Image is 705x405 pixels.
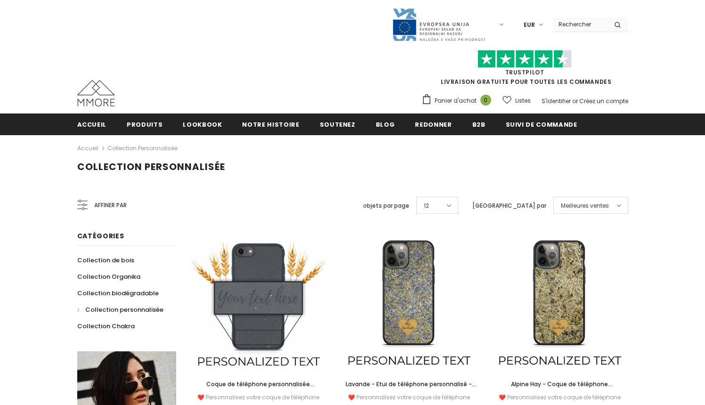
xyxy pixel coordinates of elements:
span: Redonner [415,120,452,129]
span: Affiner par [94,200,127,211]
img: Faites confiance aux étoiles pilotes [478,50,572,68]
span: Accueil [77,120,107,129]
a: Créez un compte [579,97,628,105]
a: Listes [502,92,531,109]
span: Alpine Hay - Coque de téléphone personnalisée - Cadeau personnalisé [504,380,615,398]
span: Lookbook [183,120,222,129]
a: Lookbook [183,113,222,135]
a: Accueil [77,143,98,154]
span: Collection personnalisée [85,305,163,314]
a: Collection de bois [77,252,134,268]
a: Collection personnalisée [77,301,163,318]
a: Collection biodégradable [77,285,159,301]
a: Notre histoire [242,113,299,135]
a: Suivi de commande [506,113,577,135]
span: Collection Organika [77,272,140,281]
span: Collection de bois [77,256,134,265]
a: Blog [376,113,395,135]
span: or [572,97,578,105]
span: Lavande - Etui de téléphone personnalisé - Cadeau personnalisé [346,380,476,398]
span: Panier d'achat [435,96,477,105]
span: 0 [480,95,491,105]
a: Javni Razpis [392,20,486,28]
span: 12 [424,201,429,211]
a: Collection Organika [77,268,140,285]
a: soutenez [320,113,356,135]
span: Suivi de commande [506,120,577,129]
a: Coque de téléphone personnalisée biodégradable - Noire [190,379,327,389]
span: Produits [127,120,162,129]
span: Notre histoire [242,120,299,129]
a: Produits [127,113,162,135]
a: Lavande - Etui de téléphone personnalisé - Cadeau personnalisé [340,379,477,389]
a: S'identifier [542,97,571,105]
label: objets par page [363,201,409,211]
a: Alpine Hay - Coque de téléphone personnalisée - Cadeau personnalisé [491,379,628,389]
label: [GEOGRAPHIC_DATA] par [472,201,546,211]
a: Panier d'achat 0 [421,94,496,108]
img: Cas MMORE [77,80,115,106]
span: Collection biodégradable [77,289,159,298]
img: Javni Razpis [392,8,486,42]
a: Redonner [415,113,452,135]
span: Collection Chakra [77,322,135,331]
input: Search Site [553,17,607,31]
span: EUR [524,20,535,30]
a: B2B [472,113,486,135]
a: TrustPilot [505,68,544,76]
span: soutenez [320,120,356,129]
a: Collection personnalisée [107,144,178,152]
span: Collection personnalisée [77,160,225,173]
span: B2B [472,120,486,129]
span: Catégories [77,231,124,241]
a: Accueil [77,113,107,135]
span: Listes [515,96,531,105]
a: Collection Chakra [77,318,135,334]
span: Coque de téléphone personnalisée biodégradable - Noire [206,380,314,398]
span: Blog [376,120,395,129]
span: LIVRAISON GRATUITE POUR TOUTES LES COMMANDES [421,54,628,86]
span: Meilleures ventes [561,201,609,211]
